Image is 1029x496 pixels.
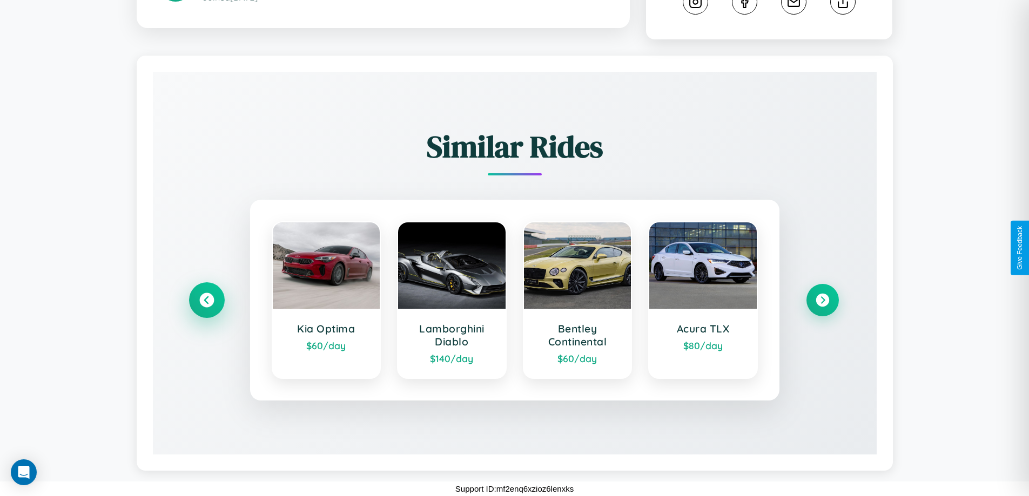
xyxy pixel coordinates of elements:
div: Give Feedback [1016,226,1024,270]
div: $ 80 /day [660,339,746,351]
p: Support ID: mf2enq6xzioz6lenxks [455,481,574,496]
a: Bentley Continental$60/day [523,221,633,379]
h3: Lamborghini Diablo [409,322,495,348]
div: Open Intercom Messenger [11,459,37,485]
div: $ 140 /day [409,352,495,364]
div: $ 60 /day [284,339,369,351]
a: Lamborghini Diablo$140/day [397,221,507,379]
a: Acura TLX$80/day [648,221,758,379]
a: Kia Optima$60/day [272,221,381,379]
h3: Kia Optima [284,322,369,335]
h2: Similar Rides [191,126,839,167]
div: $ 60 /day [535,352,621,364]
h3: Bentley Continental [535,322,621,348]
h3: Acura TLX [660,322,746,335]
